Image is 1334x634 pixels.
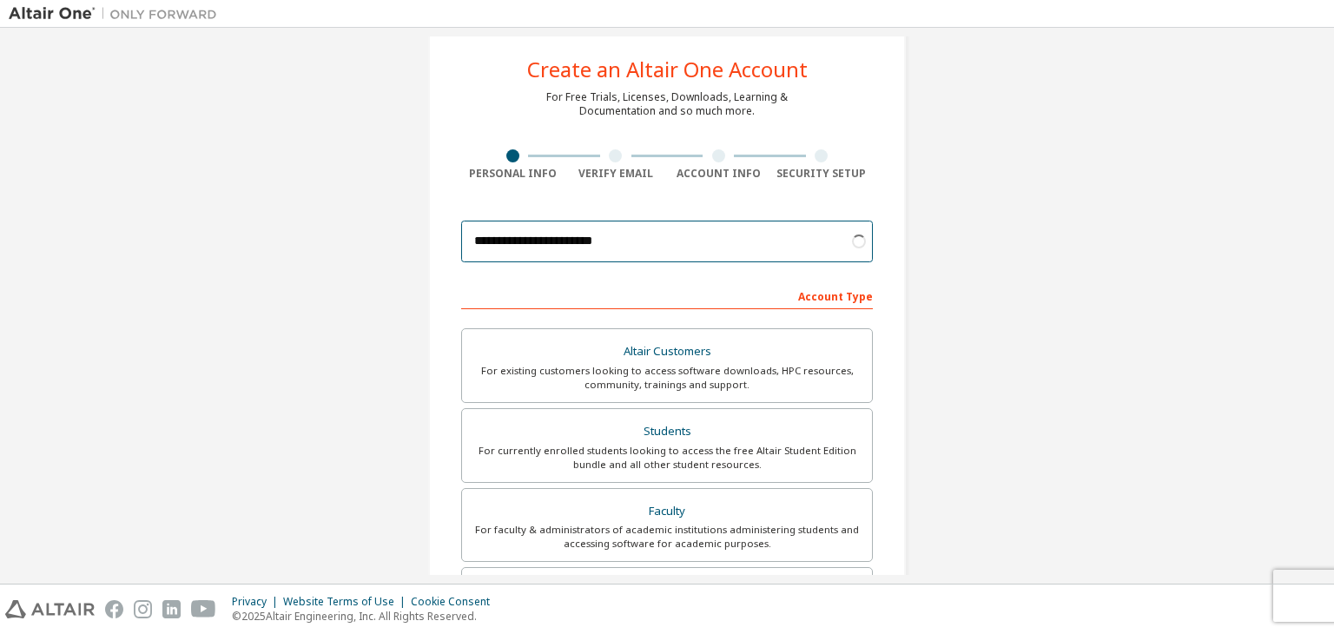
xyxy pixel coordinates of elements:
[667,167,770,181] div: Account Info
[162,600,181,618] img: linkedin.svg
[5,600,95,618] img: altair_logo.svg
[105,600,123,618] img: facebook.svg
[191,600,216,618] img: youtube.svg
[472,499,862,524] div: Faculty
[546,90,788,118] div: For Free Trials, Licenses, Downloads, Learning & Documentation and so much more.
[472,444,862,472] div: For currently enrolled students looking to access the free Altair Student Edition bundle and all ...
[527,59,808,80] div: Create an Altair One Account
[472,419,862,444] div: Students
[232,595,283,609] div: Privacy
[472,340,862,364] div: Altair Customers
[461,167,565,181] div: Personal Info
[283,595,411,609] div: Website Terms of Use
[472,364,862,392] div: For existing customers looking to access software downloads, HPC resources, community, trainings ...
[472,523,862,551] div: For faculty & administrators of academic institutions administering students and accessing softwa...
[9,5,226,23] img: Altair One
[232,609,500,624] p: © 2025 Altair Engineering, Inc. All Rights Reserved.
[411,595,500,609] div: Cookie Consent
[461,281,873,309] div: Account Type
[770,167,874,181] div: Security Setup
[565,167,668,181] div: Verify Email
[134,600,152,618] img: instagram.svg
